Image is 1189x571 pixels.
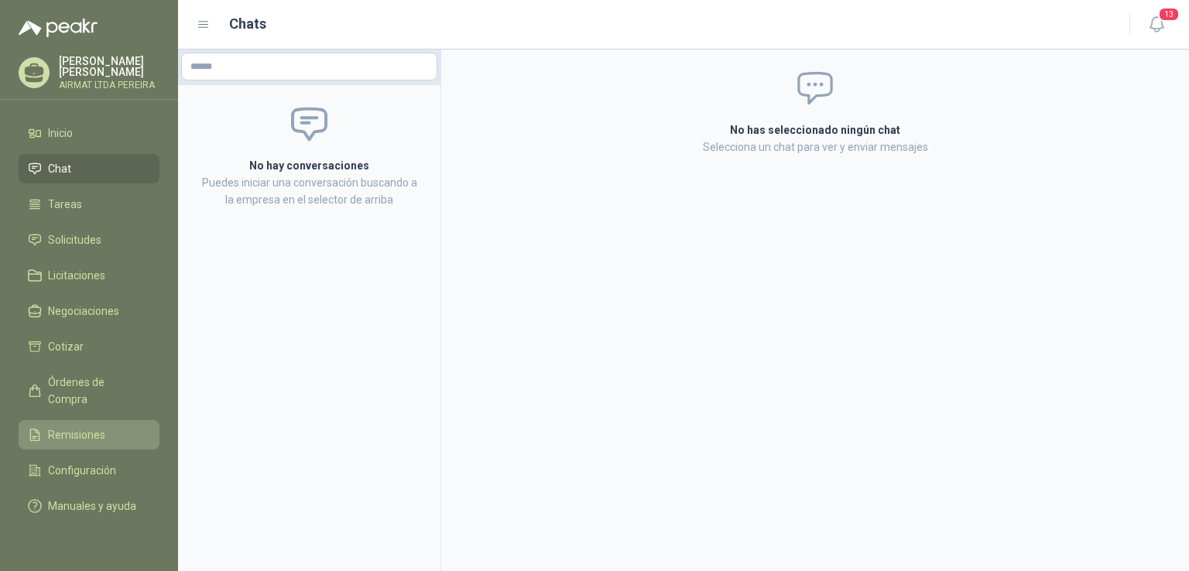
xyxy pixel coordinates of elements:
a: Negociaciones [19,296,159,326]
a: Remisiones [19,420,159,450]
span: Manuales y ayuda [48,497,136,515]
h2: No has seleccionado ningún chat [545,121,1085,138]
span: Órdenes de Compra [48,374,145,408]
a: Manuales y ayuda [19,491,159,521]
button: 13 [1143,11,1170,39]
a: Configuración [19,456,159,485]
span: Cotizar [48,338,84,355]
p: Selecciona un chat para ver y enviar mensajes [545,138,1085,156]
a: Tareas [19,190,159,219]
p: [PERSON_NAME] [PERSON_NAME] [59,56,159,77]
span: 13 [1158,7,1180,22]
h1: Chats [229,13,266,35]
span: Chat [48,160,71,177]
a: Licitaciones [19,261,159,290]
a: Chat [19,154,159,183]
span: Solicitudes [48,231,101,248]
span: Remisiones [48,426,105,443]
span: Inicio [48,125,73,142]
span: Tareas [48,196,82,213]
span: Negociaciones [48,303,119,320]
a: Solicitudes [19,225,159,255]
span: Configuración [48,462,116,479]
a: Cotizar [19,332,159,361]
p: AIRMAT LTDA PEREIRA [59,80,159,90]
span: Licitaciones [48,267,105,284]
img: Logo peakr [19,19,98,37]
p: Puedes iniciar una conversación buscando a la empresa en el selector de arriba [197,174,422,208]
h2: No hay conversaciones [197,157,422,174]
a: Órdenes de Compra [19,368,159,414]
a: Inicio [19,118,159,148]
